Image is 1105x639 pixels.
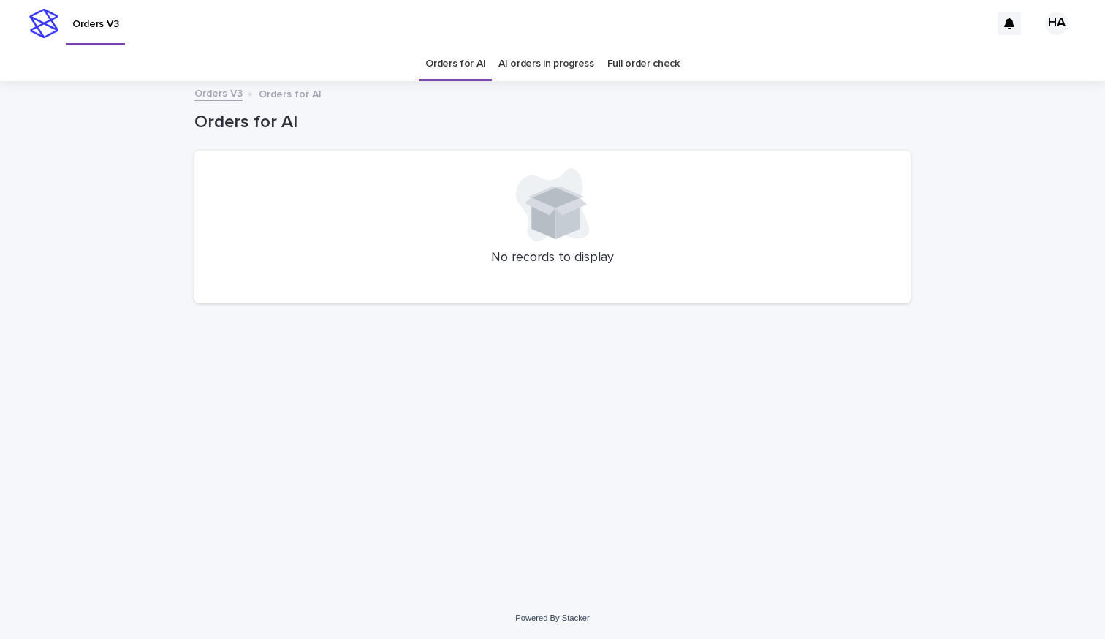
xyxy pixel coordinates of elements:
a: Powered By Stacker [515,613,589,622]
a: Orders for AI [425,47,485,81]
div: HA [1045,12,1068,35]
a: Orders V3 [194,84,243,101]
a: Full order check [607,47,680,81]
p: No records to display [212,250,893,266]
p: Orders for AI [259,85,322,101]
img: stacker-logo-s-only.png [29,9,58,38]
h1: Orders for AI [194,112,911,133]
a: AI orders in progress [498,47,594,81]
